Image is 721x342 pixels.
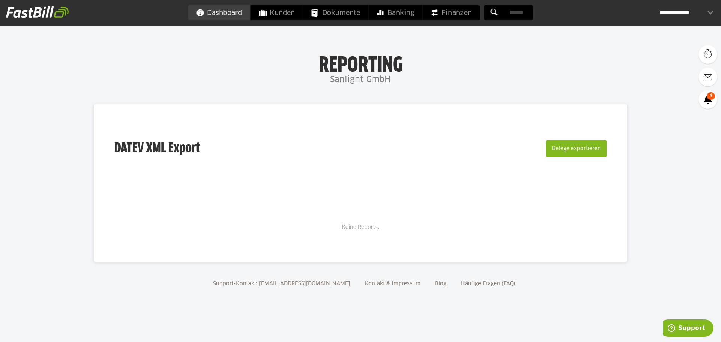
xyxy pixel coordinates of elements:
a: Finanzen [423,5,480,20]
span: Banking [377,5,414,20]
span: Keine Reports. [342,225,379,230]
img: fastbill_logo_white.png [6,6,69,18]
a: Dokumente [303,5,368,20]
a: Blog [432,281,449,286]
span: Finanzen [431,5,472,20]
a: Support-Kontakt: [EMAIL_ADDRESS][DOMAIN_NAME] [210,281,353,286]
h1: Reporting [75,53,646,72]
a: Banking [369,5,422,20]
button: Belege exportieren [546,140,607,157]
a: Kontakt & Impressum [362,281,423,286]
span: Dashboard [196,5,242,20]
h3: DATEV XML Export [114,125,200,173]
span: Kunden [259,5,295,20]
span: 4 [707,92,715,100]
span: Dokumente [312,5,360,20]
a: Häufige Fragen (FAQ) [458,281,518,286]
a: Dashboard [188,5,250,20]
a: Kunden [251,5,303,20]
iframe: Öffnet ein Widget, in dem Sie weitere Informationen finden [663,319,713,338]
a: 4 [698,90,717,109]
